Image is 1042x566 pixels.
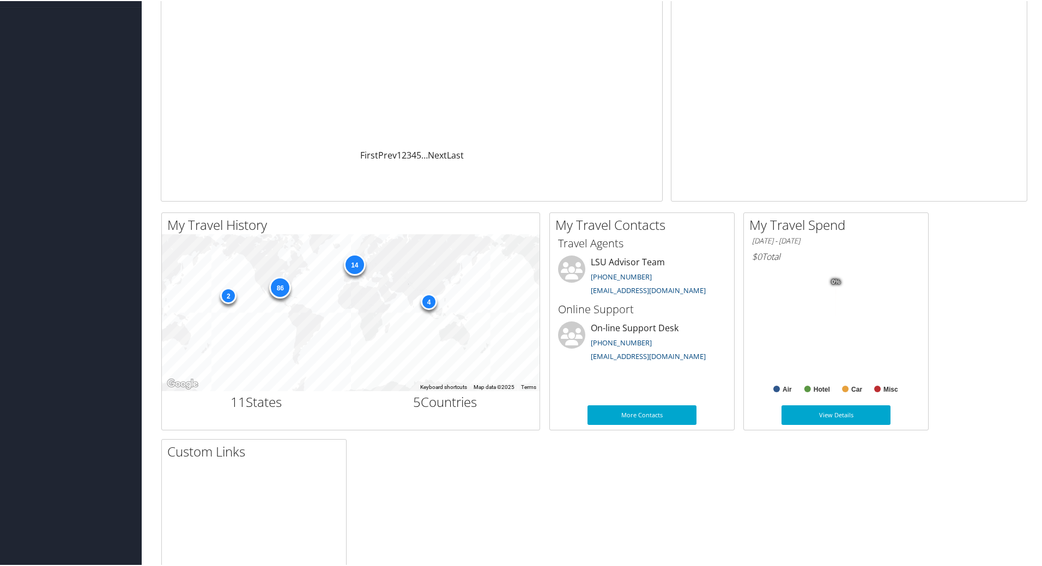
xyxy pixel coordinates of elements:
a: Open this area in Google Maps (opens a new window) [165,376,201,390]
span: $0 [752,249,762,261]
a: 2 [402,148,407,160]
a: [PHONE_NUMBER] [591,337,652,346]
li: On-line Support Desk [553,320,731,365]
h2: My Travel History [167,215,540,233]
a: Terms (opens in new tab) [521,383,536,389]
text: Hotel [814,385,830,392]
span: Map data ©2025 [474,383,514,389]
div: 4 [421,293,437,309]
h2: States [170,392,343,410]
a: 4 [411,148,416,160]
a: [EMAIL_ADDRESS][DOMAIN_NAME] [591,284,706,294]
li: LSU Advisor Team [553,254,731,299]
h6: [DATE] - [DATE] [752,235,920,245]
a: 3 [407,148,411,160]
text: Car [851,385,862,392]
a: First [360,148,378,160]
a: [EMAIL_ADDRESS][DOMAIN_NAME] [591,350,706,360]
a: View Details [781,404,890,424]
a: [PHONE_NUMBER] [591,271,652,281]
span: … [421,148,428,160]
a: Next [428,148,447,160]
span: 5 [413,392,421,410]
tspan: 0% [832,278,840,284]
h6: Total [752,249,920,261]
h3: Travel Agents [558,235,726,250]
text: Air [783,385,792,392]
span: 11 [231,392,246,410]
text: Misc [883,385,898,392]
a: 1 [397,148,402,160]
h2: My Travel Contacts [555,215,734,233]
a: More Contacts [587,404,696,424]
div: 2 [220,287,237,303]
img: Google [165,376,201,390]
a: Prev [378,148,397,160]
h2: Countries [359,392,532,410]
h3: Online Support [558,301,726,316]
div: 86 [269,276,291,297]
h2: My Travel Spend [749,215,928,233]
a: 5 [416,148,421,160]
h2: Custom Links [167,441,346,460]
button: Keyboard shortcuts [420,382,467,390]
div: 14 [343,253,365,275]
a: Last [447,148,464,160]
